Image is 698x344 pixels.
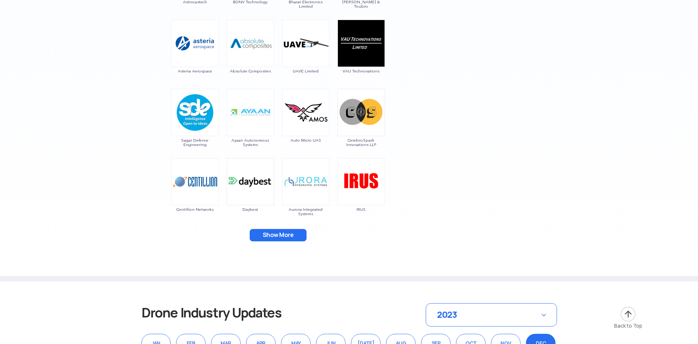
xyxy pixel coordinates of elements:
a: Absolute Composites [226,40,274,73]
a: Asteria Aerospace [171,40,219,73]
a: IRUS [337,178,385,211]
img: ic_daybest.png [227,158,274,205]
span: Daybest [226,207,274,211]
a: Aurora Integrated Systems [282,178,330,216]
img: ic_asteria.png [171,20,219,67]
a: CerebroSpark Innovations LLP [337,109,385,147]
img: img_vau.png [338,20,385,67]
button: Show More [250,229,307,241]
img: ic_aurora.png [282,158,329,205]
span: CerebroSpark Innovations LLP [337,138,385,147]
span: Absolute Composites [226,69,274,73]
span: Asteria Aerospace [171,69,219,73]
a: Sagar Defence Engineering [171,109,219,147]
span: UAVE Limited [282,69,330,73]
img: ic_uave.png [282,20,329,67]
img: ic_absolutecomposites.png [227,20,274,67]
img: ic_sagardefence.png [171,89,219,136]
img: img_irus.png [338,158,385,205]
img: ic_centillion.png [171,158,219,205]
a: Daybest [226,178,274,211]
span: IRUS [337,207,385,211]
a: Centillion Networks [171,178,219,211]
a: UAVE Limited [282,40,330,73]
h3: Drone Industry Updates [141,303,308,322]
img: ic_arrow-up.png [620,306,636,322]
span: Auto Micro UAS [282,138,330,142]
img: img_ayaan.png [227,89,274,136]
img: ic_cerebospark.png [338,89,385,136]
a: Ayaan Autonomous Systems [226,109,274,147]
div: Back to Top [614,322,642,329]
a: Auto Micro UAS [282,109,330,142]
span: Ayaan Autonomous Systems [226,138,274,147]
img: ic_automicro.png [282,89,329,136]
span: Centillion Networks [171,207,219,211]
span: Aurora Integrated Systems [282,207,330,216]
span: VAU Technovations [337,69,385,73]
a: VAU Technovations [337,40,385,73]
span: Sagar Defence Engineering [171,138,219,147]
span: 2023 [437,309,457,320]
